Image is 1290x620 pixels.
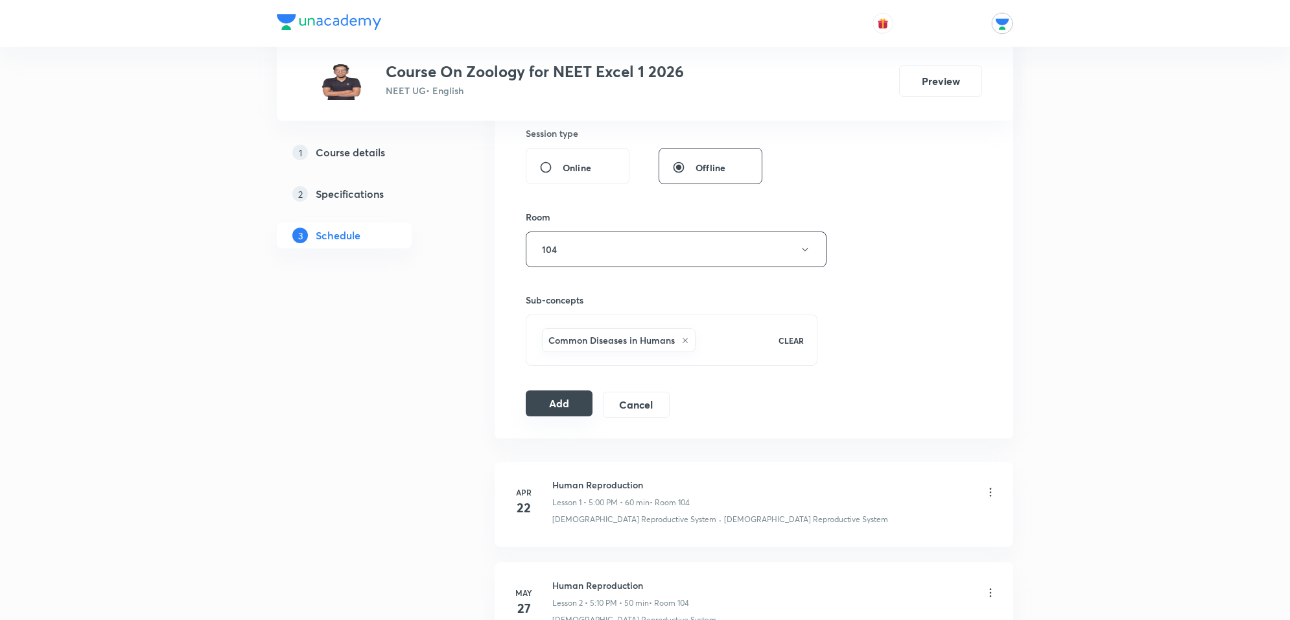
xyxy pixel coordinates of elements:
button: Cancel [603,392,670,418]
h6: May [511,587,537,599]
p: 3 [292,228,308,243]
span: Online [563,161,591,174]
h3: Course On Zoology for NEET Excel 1 2026 [386,62,684,81]
h5: Schedule [316,228,360,243]
h6: Room [526,210,550,224]
h4: 22 [511,498,537,518]
h6: Apr [511,486,537,498]
img: Company Logo [277,14,381,30]
button: avatar [873,13,893,34]
h6: Sub-concepts [526,293,817,307]
h6: Human Reproduction [552,578,689,592]
img: Unacademy Jodhpur [991,12,1013,34]
h4: 27 [511,599,537,618]
p: 2 [292,186,308,202]
p: [DEMOGRAPHIC_DATA] Reproductive System [552,514,716,525]
span: Offline [696,161,725,174]
button: 104 [526,232,827,267]
a: 2Specifications [277,181,453,207]
h6: Common Diseases in Humans [548,333,675,347]
p: 1 [292,145,308,160]
p: Lesson 2 • 5:10 PM • 50 min [552,597,649,609]
p: • Room 104 [649,597,689,609]
a: Company Logo [277,14,381,33]
p: NEET UG • English [386,84,684,97]
p: [DEMOGRAPHIC_DATA] Reproductive System [724,514,888,525]
button: Add [526,390,592,416]
a: 1Course details [277,139,453,165]
p: • Room 104 [650,497,690,508]
img: 5784c5548fac4870a4b6bc6deef8ba48.jpg [308,62,375,100]
button: Preview [899,66,982,97]
p: CLEAR [779,335,804,346]
img: avatar [877,18,889,29]
p: Lesson 1 • 5:00 PM • 60 min [552,497,650,508]
h6: Session type [526,126,578,140]
h5: Course details [316,145,385,160]
h6: Human Reproduction [552,478,690,492]
h5: Specifications [316,186,384,202]
div: · [719,514,721,525]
